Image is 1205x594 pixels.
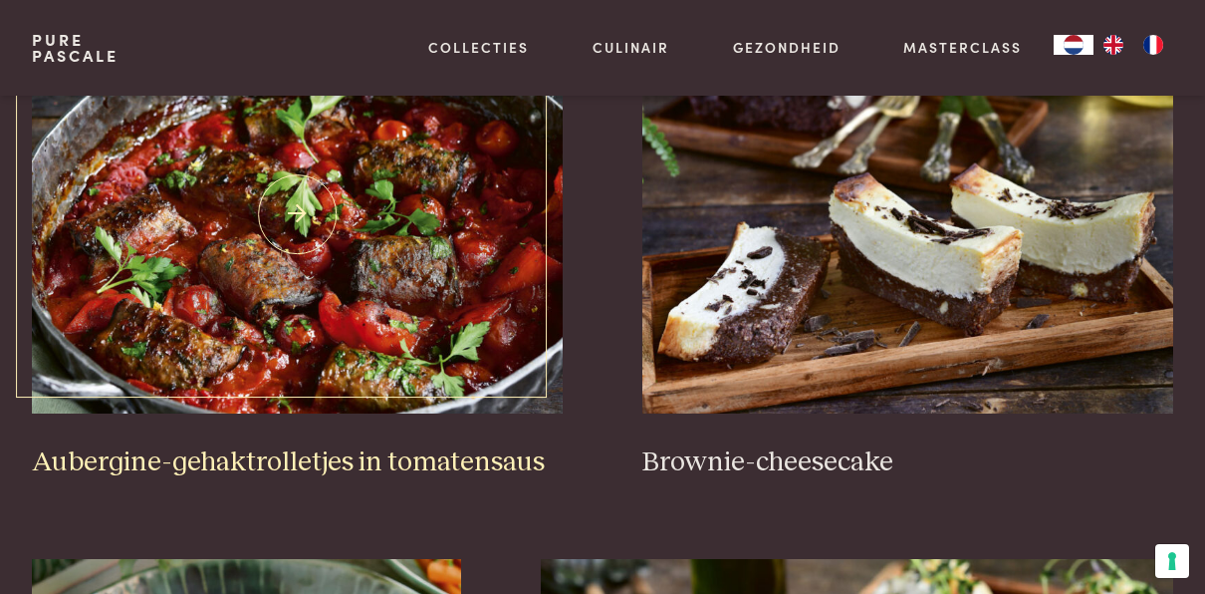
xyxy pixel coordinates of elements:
div: Language [1054,35,1093,55]
ul: Language list [1093,35,1173,55]
img: Brownie-cheesecake [642,15,1173,414]
a: FR [1133,35,1173,55]
a: Collecties [428,37,529,58]
a: Culinair [593,37,669,58]
h3: Brownie-cheesecake [642,445,1173,480]
a: NL [1054,35,1093,55]
a: Gezondheid [733,37,841,58]
aside: Language selected: Nederlands [1054,35,1173,55]
a: EN [1093,35,1133,55]
a: Masterclass [903,37,1022,58]
button: Uw voorkeuren voor toestemming voor trackingtechnologieën [1155,544,1189,578]
img: Aubergine-gehaktrolletjes in tomatensaus [32,15,563,414]
a: PurePascale [32,32,119,64]
a: Brownie-cheesecake Brownie-cheesecake [642,15,1173,479]
h3: Aubergine-gehaktrolletjes in tomatensaus [32,445,563,480]
a: Aubergine-gehaktrolletjes in tomatensaus Aubergine-gehaktrolletjes in tomatensaus [32,15,563,479]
